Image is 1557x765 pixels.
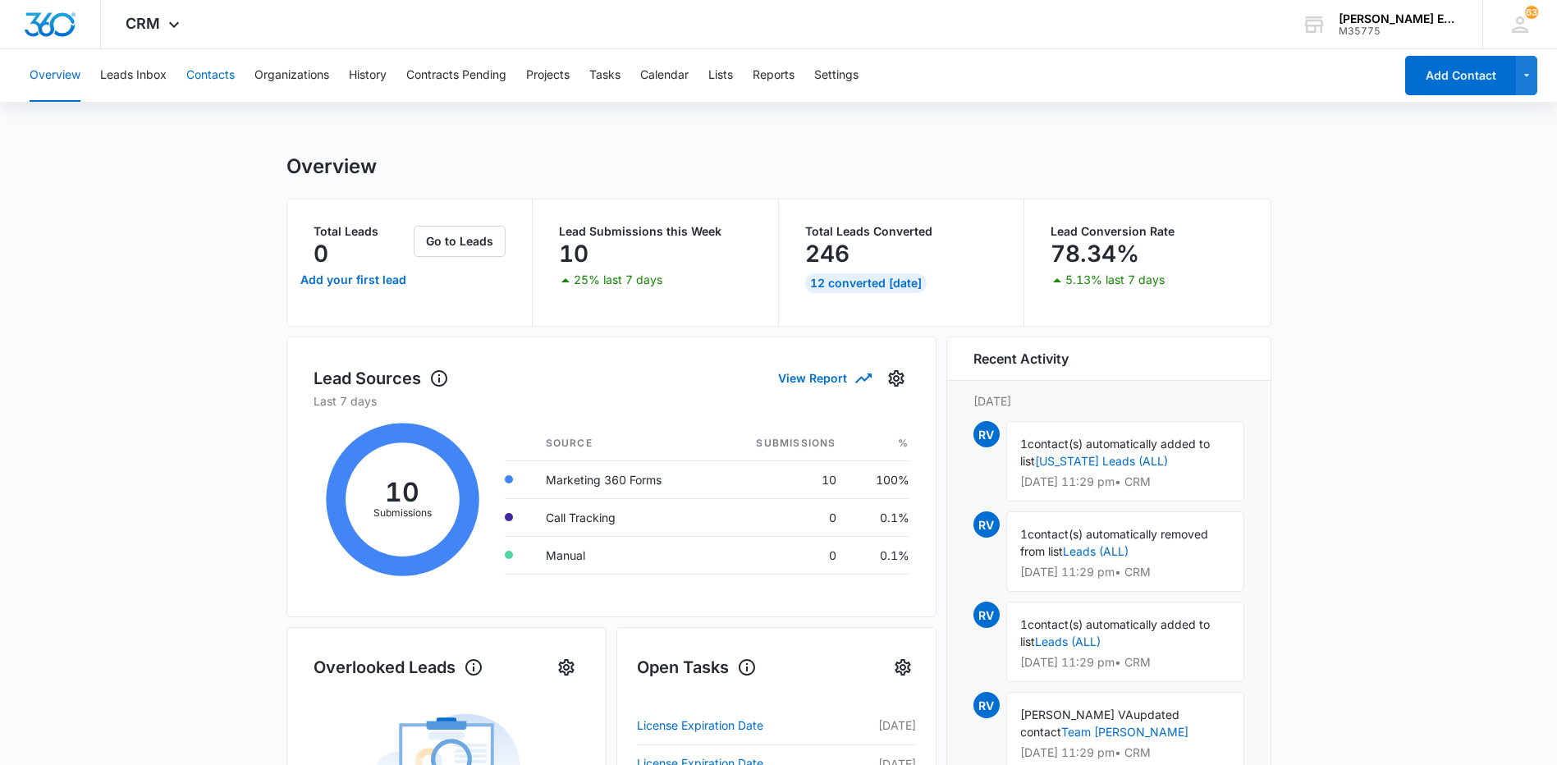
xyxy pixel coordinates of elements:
[297,260,411,300] a: Add your first lead
[1020,708,1133,721] span: [PERSON_NAME] VA
[186,49,235,102] button: Contacts
[849,460,909,498] td: 100%
[973,602,1000,628] span: RV
[849,536,909,574] td: 0.1%
[1525,6,1538,19] span: 63
[589,49,621,102] button: Tasks
[533,498,714,536] td: Call Tracking
[1035,454,1168,468] a: [US_STATE] Leads (ALL)
[533,536,714,574] td: Manual
[1020,657,1230,668] p: [DATE] 11:29 pm • CRM
[814,49,859,102] button: Settings
[1020,437,1028,451] span: 1
[314,226,411,237] p: Total Leads
[851,717,915,734] p: [DATE]
[254,49,329,102] button: Organizations
[1020,747,1230,758] p: [DATE] 11:29 pm • CRM
[1065,274,1165,286] p: 5.13% last 7 days
[805,226,998,237] p: Total Leads Converted
[805,240,849,267] p: 246
[849,426,909,461] th: %
[714,460,849,498] td: 10
[1035,634,1101,648] a: Leads (ALL)
[559,226,752,237] p: Lead Submissions this Week
[559,240,588,267] p: 10
[973,511,1000,538] span: RV
[1405,56,1516,95] button: Add Contact
[973,392,1244,410] p: [DATE]
[1525,6,1538,19] div: notifications count
[30,49,80,102] button: Overview
[708,49,733,102] button: Lists
[100,49,167,102] button: Leads Inbox
[1020,617,1028,631] span: 1
[1020,617,1210,648] span: contact(s) automatically added to list
[1063,544,1129,558] a: Leads (ALL)
[574,274,662,286] p: 25% last 7 days
[753,49,795,102] button: Reports
[714,426,849,461] th: Submissions
[1339,12,1459,25] div: account name
[883,365,909,392] button: Settings
[973,349,1069,369] h6: Recent Activity
[1020,476,1230,488] p: [DATE] 11:29 pm • CRM
[533,460,714,498] td: Marketing 360 Forms
[414,234,506,248] a: Go to Leads
[637,655,757,680] h1: Open Tasks
[1020,527,1028,541] span: 1
[640,49,689,102] button: Calendar
[973,421,1000,447] span: RV
[1051,240,1139,267] p: 78.34%
[1061,725,1188,739] a: Team [PERSON_NAME]
[414,226,506,257] button: Go to Leads
[1020,527,1208,558] span: contact(s) automatically removed from list
[533,426,714,461] th: Source
[1020,566,1230,578] p: [DATE] 11:29 pm • CRM
[526,49,570,102] button: Projects
[1339,25,1459,37] div: account id
[637,716,852,735] a: License Expiration Date
[553,654,579,680] button: Settings
[805,273,927,293] div: 12 Converted [DATE]
[314,240,328,267] p: 0
[314,655,483,680] h1: Overlooked Leads
[314,366,449,391] h1: Lead Sources
[349,49,387,102] button: History
[849,498,909,536] td: 0.1%
[1020,437,1210,468] span: contact(s) automatically added to list
[314,392,909,410] p: Last 7 days
[973,692,1000,718] span: RV
[406,49,506,102] button: Contracts Pending
[286,154,377,179] h1: Overview
[126,15,160,32] span: CRM
[778,364,870,392] button: View Report
[1051,226,1244,237] p: Lead Conversion Rate
[890,654,916,680] button: Settings
[714,536,849,574] td: 0
[714,498,849,536] td: 0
